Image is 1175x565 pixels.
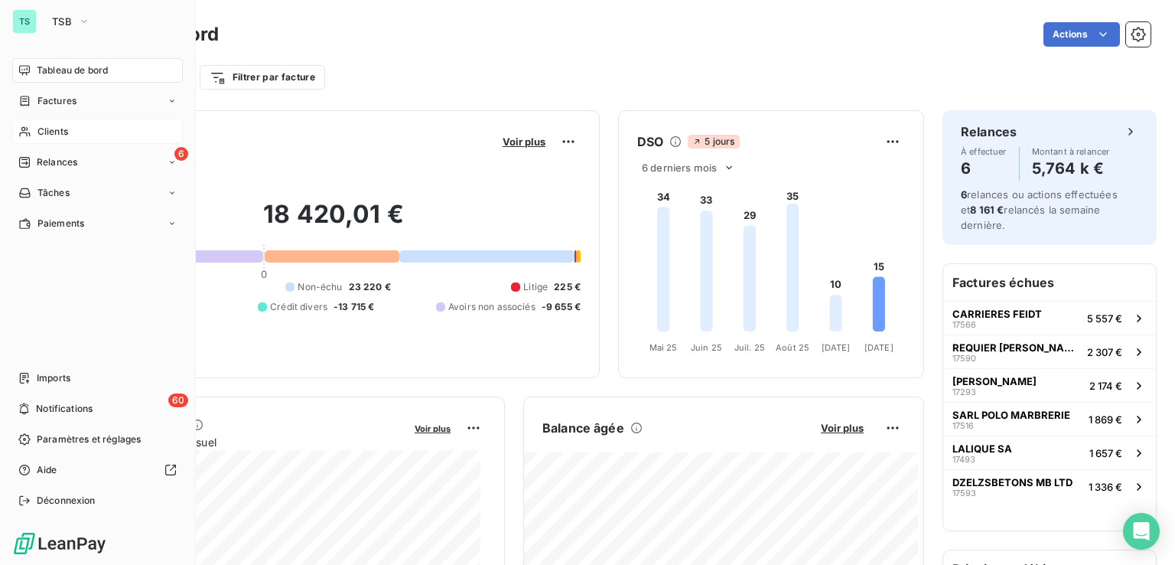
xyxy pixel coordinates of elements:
[174,147,188,161] span: 6
[37,94,76,108] span: Factures
[554,280,581,294] span: 225 €
[952,354,976,363] span: 17590
[270,300,327,314] span: Crédit divers
[1089,481,1122,493] span: 1 336 €
[410,421,455,435] button: Voir plus
[961,156,1007,181] h4: 6
[649,342,678,353] tspan: Mai 25
[734,342,765,353] tspan: Juil. 25
[952,320,976,329] span: 17566
[943,436,1156,469] button: LALIQUE SA174931 657 €
[637,132,663,151] h6: DSO
[952,443,1012,455] span: LALIQUE SA
[943,264,1156,301] h6: Factures échues
[816,421,868,435] button: Voir plus
[334,300,374,314] span: -13 715 €
[952,409,1070,421] span: SARL POLO MARBRERIE
[961,122,1017,141] h6: Relances
[37,494,96,508] span: Déconnexion
[52,15,72,28] span: TSB
[642,162,717,174] span: 6 derniers mois
[961,188,1118,231] span: relances ou actions effectuées et relancés la semaine dernière.
[37,433,141,446] span: Paramètres et réglages
[498,135,550,149] button: Voir plus
[943,368,1156,402] button: [PERSON_NAME]172932 174 €
[349,280,391,294] span: 23 220 €
[37,217,84,230] span: Paiements
[943,335,1156,368] button: REQUIER [PERSON_NAME]175902 307 €
[688,135,739,149] span: 5 jours
[1087,312,1122,325] span: 5 557 €
[37,371,70,385] span: Imports
[691,342,722,353] tspan: Juin 25
[952,476,1072,488] span: DZELZSBETONS MB LTD
[1032,147,1110,156] span: Montant à relancer
[1123,513,1160,550] div: Open Intercom Messenger
[864,342,893,353] tspan: [DATE]
[970,204,1004,216] span: 8 161 €
[952,488,976,498] span: 17593
[943,402,1156,436] button: SARL POLO MARBRERIE175161 869 €
[822,342,851,353] tspan: [DATE]
[776,342,809,353] tspan: Août 25
[961,188,967,201] span: 6
[943,469,1156,503] button: DZELZSBETONS MB LTD175931 336 €
[503,136,545,148] span: Voir plus
[37,155,77,169] span: Relances
[12,9,37,34] div: TS
[168,394,188,407] span: 60
[37,64,108,77] span: Tableau de bord
[12,458,183,482] a: Aide
[415,423,451,434] span: Voir plus
[952,341,1081,354] span: REQUIER [PERSON_NAME]
[1087,346,1122,358] span: 2 307 €
[961,147,1007,156] span: À effectuer
[1032,156,1110,181] h4: 5,764 k €
[542,419,624,437] h6: Balance âgée
[448,300,535,314] span: Avoirs non associés
[952,375,1037,387] span: [PERSON_NAME]
[952,421,974,430] span: 17516
[952,455,975,464] span: 17493
[943,301,1156,335] button: CARRIERES FEIDT175665 557 €
[200,65,325,90] button: Filtrer par facture
[1089,447,1122,459] span: 1 657 €
[37,186,70,200] span: Tâches
[261,268,267,280] span: 0
[1089,413,1122,426] span: 1 869 €
[12,531,107,556] img: Logo LeanPay
[1043,22,1120,47] button: Actions
[952,387,976,397] span: 17293
[821,422,864,434] span: Voir plus
[298,280,342,294] span: Non-échu
[37,125,68,139] span: Clients
[523,280,548,294] span: Litige
[1089,380,1122,392] span: 2 174 €
[36,402,93,416] span: Notifications
[952,308,1042,320] span: CARRIERES FEIDT
[86,434,404,450] span: Chiffre d'affaires mensuel
[542,300,581,314] span: -9 655 €
[86,199,581,245] h2: 18 420,01 €
[37,463,57,477] span: Aide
